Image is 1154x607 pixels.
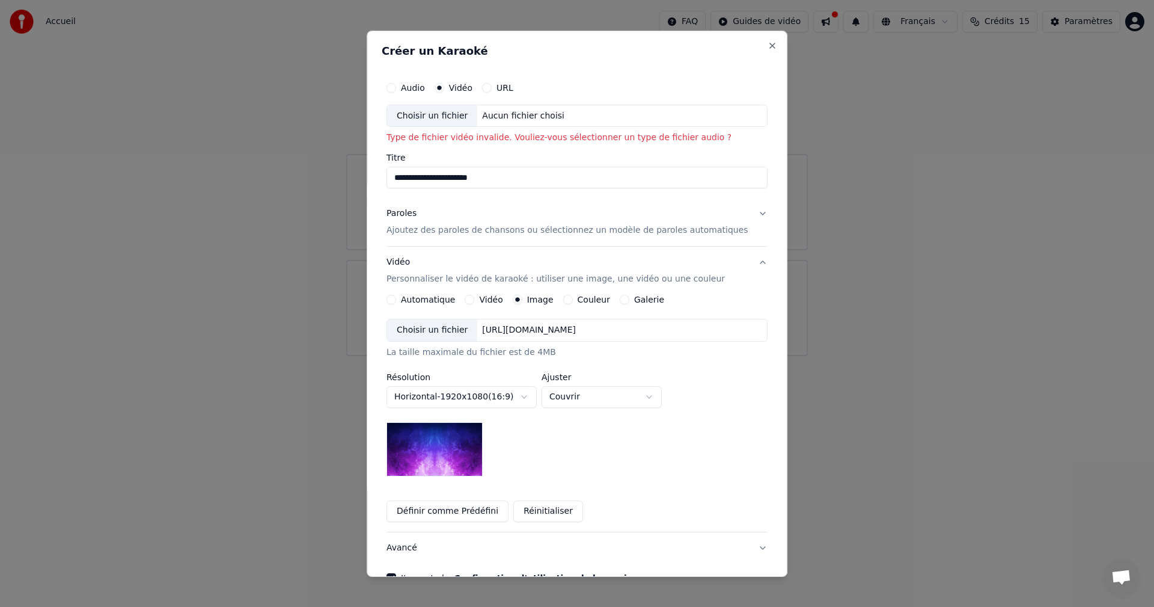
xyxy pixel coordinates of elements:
div: Aucun fichier choisi [478,109,570,122]
p: Personnaliser le vidéo de karaoké : utiliser une image, une vidéo ou une couleur [386,273,725,285]
button: J'accepte la [454,574,645,582]
p: Type de fichier vidéo invalide. Vouliez-vous sélectionner un type de fichier audio ? [386,132,768,144]
button: Réinitialiser [513,501,583,522]
button: VidéoPersonnaliser le vidéo de karaoké : utiliser une image, une vidéo ou une couleur [386,247,768,295]
label: Automatique [401,295,455,304]
div: Choisir un fichier [387,319,477,341]
div: Vidéo [386,256,725,285]
div: Paroles [386,208,417,220]
button: ParolesAjoutez des paroles de chansons ou sélectionnez un modèle de paroles automatiques [386,198,768,246]
label: Titre [386,153,768,162]
label: Vidéo [480,295,503,304]
div: [URL][DOMAIN_NAME] [478,324,581,336]
label: Ajuster [542,373,662,381]
label: Vidéo [449,83,472,91]
div: Choisir un fichier [387,105,477,126]
h2: Créer un Karaoké [382,45,772,56]
label: URL [496,83,513,91]
label: Couleur [578,295,610,304]
div: VidéoPersonnaliser le vidéo de karaoké : utiliser une image, une vidéo ou une couleur [386,295,768,532]
div: La taille maximale du fichier est de 4MB [386,347,768,359]
label: Audio [401,83,425,91]
p: Ajoutez des paroles de chansons ou sélectionnez un modèle de paroles automatiques [386,224,748,236]
label: Image [527,295,554,304]
button: Définir comme Prédéfini [386,501,508,522]
label: Résolution [386,373,537,381]
button: Avancé [386,532,768,564]
label: J'accepte la [401,574,644,582]
label: Galerie [634,295,664,304]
